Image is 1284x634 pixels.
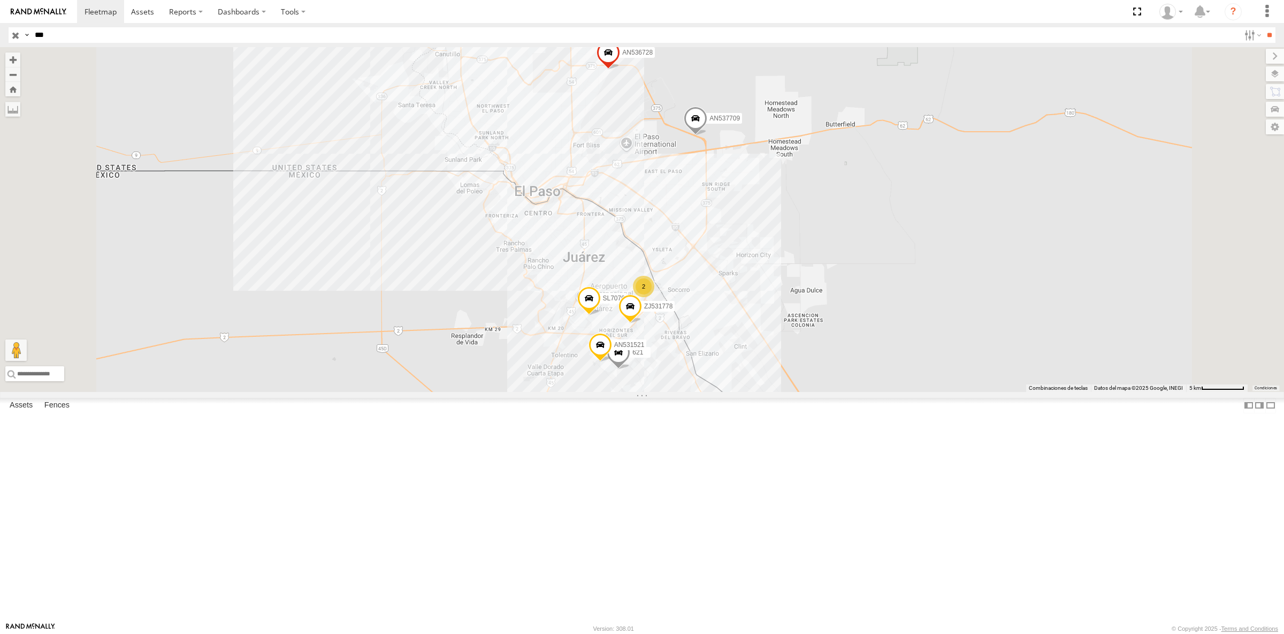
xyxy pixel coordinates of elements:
[39,398,75,413] label: Fences
[1254,398,1265,413] label: Dock Summary Table to the Right
[622,49,653,56] span: AN536728
[593,625,634,632] div: Version: 308.01
[11,8,66,16] img: rand-logo.svg
[614,341,645,349] span: AN531521
[1255,386,1277,390] a: Condiciones (se abre en una nueva pestaña)
[1225,3,1242,20] i: ?
[1243,398,1254,413] label: Dock Summary Table to the Left
[1172,625,1278,632] div: © Copyright 2025 -
[1189,385,1201,391] span: 5 km
[5,52,20,67] button: Zoom in
[5,67,20,82] button: Zoom out
[1186,384,1248,392] button: Escala del mapa: 5 km por 77 píxeles
[1240,27,1263,43] label: Search Filter Options
[603,295,625,303] span: SL7070
[5,82,20,96] button: Zoom Home
[22,27,31,43] label: Search Query
[6,623,55,634] a: Visit our Website
[1266,119,1284,134] label: Map Settings
[644,303,672,311] span: ZJ531778
[632,349,643,357] span: 621
[4,398,38,413] label: Assets
[1156,4,1187,20] div: Roberto Garcia
[5,102,20,117] label: Measure
[1221,625,1278,632] a: Terms and Conditions
[633,276,654,297] div: 2
[5,339,27,361] button: Arrastra el hombrecito naranja al mapa para abrir Street View
[1029,384,1088,392] button: Combinaciones de teclas
[709,115,740,122] span: AN537709
[1265,398,1276,413] label: Hide Summary Table
[1094,385,1183,391] span: Datos del mapa ©2025 Google, INEGI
